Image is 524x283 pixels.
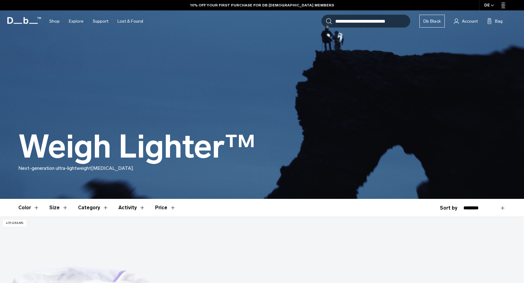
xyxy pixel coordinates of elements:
[495,18,503,24] span: Bag
[45,10,148,32] nav: Main Navigation
[117,10,143,32] a: Lost & Found
[69,10,84,32] a: Explore
[3,220,26,226] p: 470 grams
[91,165,134,171] span: [MEDICAL_DATA].
[190,2,334,8] a: 10% OFF YOUR FIRST PURCHASE FOR DB [DEMOGRAPHIC_DATA] MEMBERS
[462,18,478,24] span: Account
[454,17,478,25] a: Account
[18,129,255,165] h1: Weigh Lighter™
[93,10,108,32] a: Support
[18,199,39,217] button: Toggle Filter
[49,10,60,32] a: Shop
[487,17,503,25] button: Bag
[78,199,109,217] button: Toggle Filter
[155,199,176,217] button: Toggle Price
[419,15,445,28] a: Db Black
[118,199,145,217] button: Toggle Filter
[18,165,91,171] span: Next-generation ultra-lightweight
[49,199,68,217] button: Toggle Filter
